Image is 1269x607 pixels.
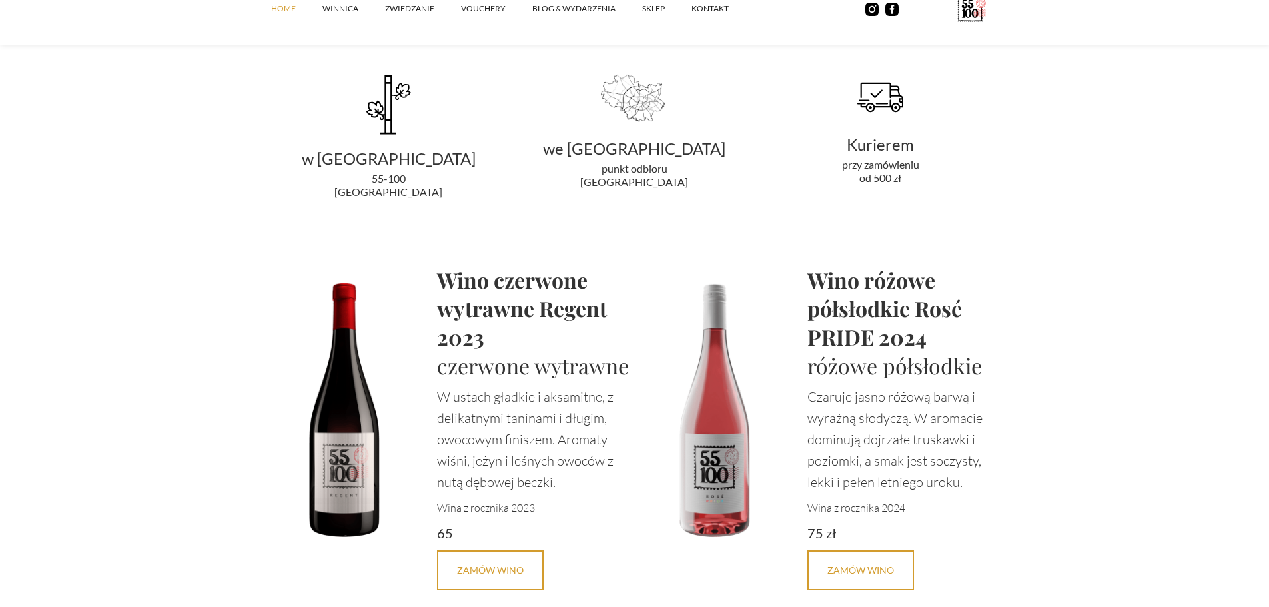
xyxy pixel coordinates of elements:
[807,265,1005,351] h1: Wino różowe półsłodkie Rosé PRIDE 2024
[271,172,506,199] div: 55-100 [GEOGRAPHIC_DATA]
[807,386,1005,493] p: Czaruje jasno różową barwą i wyraźną słodyczą. W aromacie dominują dojrzałe truskawki i poziomki,...
[437,386,635,493] p: W ustach gładkie i aksamitne, z delikatnymi taninami i długim, owocowym finiszem. Aromaty wiśni, ...
[437,351,635,380] h1: czerwone wytrawne
[437,500,635,516] p: Wina z rocznika 2023
[807,351,1005,380] h1: różowe półsłodkie
[807,500,1005,516] p: Wina z rocznika 2024
[807,522,1005,544] div: 75 zł
[271,152,506,165] div: w [GEOGRAPHIC_DATA]
[437,265,635,351] h1: Wino czerwone wytrawne Regent 2023
[807,550,914,590] a: Zamów Wino
[517,162,752,189] div: punkt odbioru [GEOGRAPHIC_DATA]
[517,142,752,155] div: we [GEOGRAPHIC_DATA]
[437,550,544,590] a: Zamów Wino
[437,522,635,544] div: 65
[763,138,998,151] div: Kurierem
[763,158,998,185] div: przy zamówieniu od 500 zł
